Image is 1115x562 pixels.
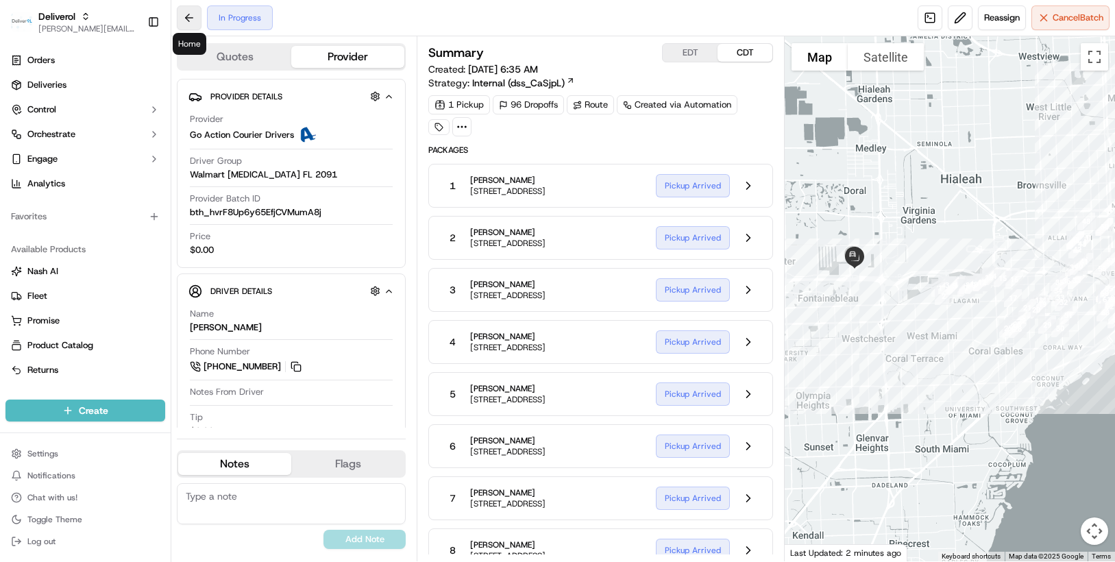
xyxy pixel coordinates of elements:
[27,213,38,224] img: 1736555255976-a54dd68f-1ca7-489b-9aae-adbdc363a1c4
[450,335,456,349] span: 4
[617,95,737,114] a: Created via Automation
[190,113,223,125] span: Provider
[428,47,484,59] h3: Summary
[1061,225,1090,254] div: 47
[470,383,546,394] span: [PERSON_NAME]
[5,74,165,96] a: Deliveries
[1044,276,1073,305] div: 34
[788,543,833,561] a: Open this area in Google Maps (opens a new window)
[1013,293,1042,322] div: 21
[188,85,394,108] button: Provider Details
[14,178,92,189] div: Past conversations
[36,88,247,103] input: Got a question? Start typing here...
[11,265,160,278] a: Nash AI
[978,5,1026,30] button: Reassign
[14,308,25,319] div: 📗
[1003,315,1032,343] div: 28
[1025,286,1053,315] div: 18
[27,265,58,278] span: Nash AI
[470,175,546,186] span: [PERSON_NAME]
[450,283,456,297] span: 3
[5,148,165,170] button: Engage
[1052,267,1081,295] div: 36
[291,46,404,68] button: Provider
[5,123,165,145] button: Orchestrate
[27,103,56,116] span: Control
[5,510,165,529] button: Toggle Theme
[984,12,1020,24] span: Reassign
[567,95,614,114] div: Route
[493,95,564,114] div: 96 Dropoffs
[14,55,249,77] p: Welcome 👋
[953,271,982,300] div: 8
[5,99,165,121] button: Control
[450,231,456,245] span: 2
[14,236,36,258] img: Asif Zaman Khan
[14,14,41,41] img: Nash
[978,262,1007,291] div: 14
[470,446,546,457] span: [STREET_ADDRESS]
[1000,265,1029,294] div: 16
[5,5,142,38] button: DeliverolDeliverol[PERSON_NAME][EMAIL_ADDRESS][PERSON_NAME][DOMAIN_NAME]
[190,411,203,424] span: Tip
[428,62,538,76] span: Created:
[27,339,93,352] span: Product Catalog
[5,466,165,485] button: Notifications
[188,280,394,302] button: Driver Details
[38,10,75,23] span: Deliverol
[1000,313,1029,341] div: 27
[450,543,456,557] span: 8
[470,331,546,342] span: [PERSON_NAME]
[97,339,166,350] a: Powered byPylon
[450,179,456,193] span: 1
[1045,268,1074,297] div: 35
[212,175,249,192] button: See all
[472,76,575,90] a: Internal (dss_CaSjpL)
[5,334,165,356] button: Product Catalog
[190,169,337,181] span: Walmart [MEDICAL_DATA] FL 2091
[210,91,282,102] span: Provider Details
[62,145,188,156] div: We're available if you need us!
[27,448,58,459] span: Settings
[1046,314,1075,343] div: 30
[178,46,291,68] button: Quotes
[1028,290,1057,319] div: 19
[785,544,907,561] div: Last Updated: 2 minutes ago
[27,128,75,140] span: Orchestrate
[5,400,165,422] button: Create
[38,23,136,34] span: [PERSON_NAME][EMAIL_ADDRESS][PERSON_NAME][DOMAIN_NAME]
[29,131,53,156] img: 8016278978528_b943e370aa5ada12b00a_72.png
[1059,253,1088,282] div: 39
[291,453,404,475] button: Flags
[5,285,165,307] button: Fleet
[470,394,546,405] span: [STREET_ADDRESS]
[190,230,210,243] span: Price
[5,488,165,507] button: Chat with us!
[27,178,65,190] span: Analytics
[470,435,546,446] span: [PERSON_NAME]
[5,173,165,195] a: Analytics
[116,308,127,319] div: 💻
[1001,311,1029,340] div: 24
[121,249,149,260] span: [DATE]
[11,12,33,32] img: Deliverol
[1009,552,1083,560] span: Map data ©2025 Google
[27,153,58,165] span: Engage
[470,487,546,498] span: [PERSON_NAME]
[663,44,718,62] button: EDT
[27,470,75,481] span: Notifications
[190,155,242,167] span: Driver Group
[470,550,546,561] span: [STREET_ADDRESS]
[718,44,772,62] button: CDT
[14,199,36,221] img: Jeff Sasse
[210,286,272,297] span: Driver Details
[1031,5,1110,30] button: CancelBatch
[933,271,961,300] div: 3
[27,79,66,91] span: Deliveries
[788,543,833,561] img: Google
[470,498,546,509] span: [STREET_ADDRESS]
[8,301,110,326] a: 📗Knowledge Base
[62,131,225,145] div: Start new chat
[190,345,250,358] span: Phone Number
[190,206,321,219] span: bth_hvrF8Up6y65EfjCVMumA8j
